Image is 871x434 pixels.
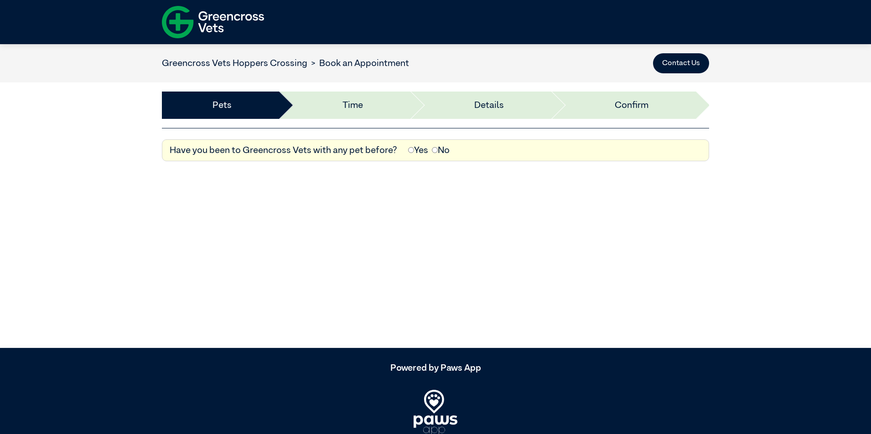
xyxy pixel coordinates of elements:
[432,143,450,157] label: No
[162,56,409,70] nav: breadcrumb
[408,143,428,157] label: Yes
[162,59,307,68] a: Greencross Vets Hoppers Crossing
[213,98,232,112] a: Pets
[162,2,264,42] img: f-logo
[162,363,709,373] h5: Powered by Paws App
[307,56,409,70] li: Book an Appointment
[432,147,438,153] input: No
[653,53,709,73] button: Contact Us
[408,147,414,153] input: Yes
[170,143,397,157] label: Have you been to Greencross Vets with any pet before?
